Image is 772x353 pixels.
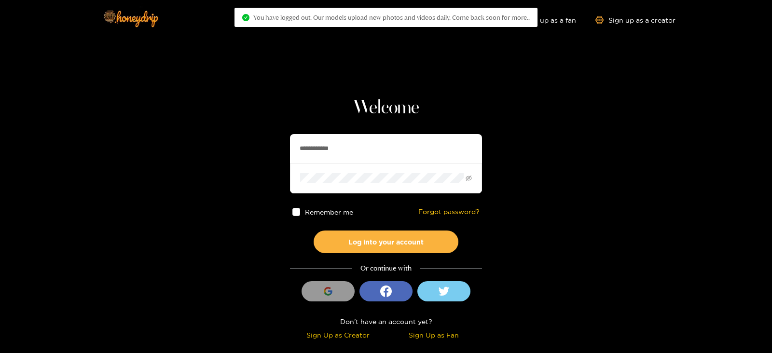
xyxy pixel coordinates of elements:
span: You have logged out. Our models upload new photos and videos daily. Come back soon for more.. [253,14,530,21]
div: Or continue with [290,263,482,274]
div: Sign Up as Fan [388,329,480,340]
span: check-circle [242,14,249,21]
button: Log into your account [314,231,458,253]
a: Forgot password? [418,208,480,216]
h1: Welcome [290,96,482,120]
a: Sign up as a fan [510,16,576,24]
div: Don't have an account yet? [290,316,482,327]
a: Sign up as a creator [595,16,675,24]
span: Remember me [305,208,354,216]
span: eye-invisible [466,175,472,181]
div: Sign Up as Creator [292,329,384,340]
